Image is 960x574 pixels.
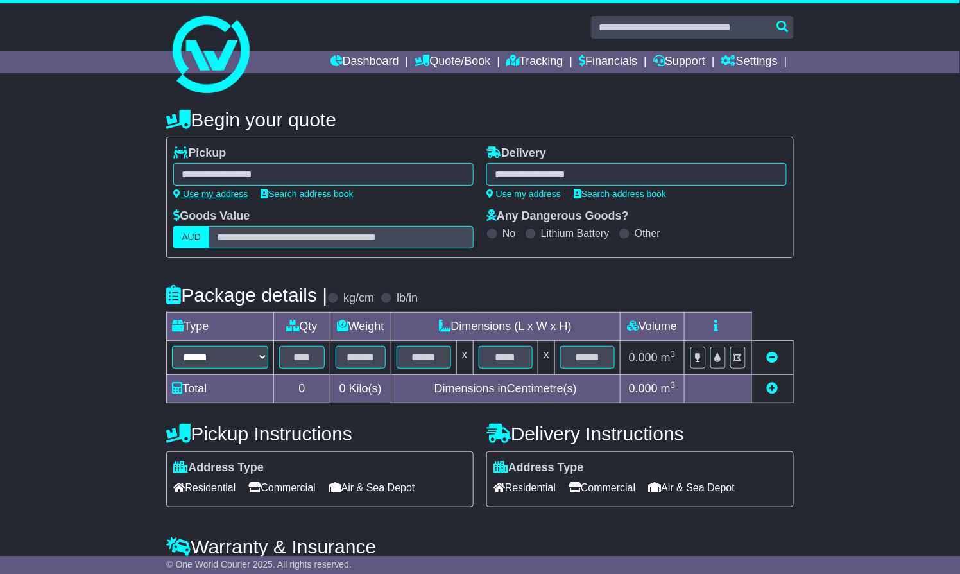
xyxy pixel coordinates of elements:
span: Air & Sea Depot [648,478,735,498]
span: Residential [173,478,236,498]
td: Dimensions (L x W x H) [391,313,621,341]
a: Search address book [574,189,666,199]
td: Total [167,374,274,403]
span: Commercial [569,478,635,498]
span: Air & Sea Depot [329,478,415,498]
td: x [456,341,473,374]
label: Other [635,227,660,239]
label: Pickup [173,146,226,161]
sup: 3 [671,349,676,359]
span: 0.000 [629,351,658,364]
label: Address Type [173,461,264,475]
td: Dimensions in Centimetre(s) [391,374,621,403]
a: Financials [579,51,637,73]
span: m [661,382,676,395]
span: 0.000 [629,382,658,395]
h4: Warranty & Insurance [166,536,793,557]
a: Quote/Book [415,51,491,73]
h4: Begin your quote [166,109,793,130]
span: Residential [493,478,556,498]
span: Commercial [248,478,315,498]
td: Kilo(s) [330,374,391,403]
td: Weight [330,313,391,341]
a: Use my address [486,189,561,199]
h4: Pickup Instructions [166,423,474,444]
a: Dashboard [330,51,399,73]
a: Tracking [506,51,563,73]
label: No [502,227,515,239]
label: Any Dangerous Goods? [486,209,629,223]
span: 0 [339,382,346,395]
label: AUD [173,226,209,248]
td: Volume [620,313,684,341]
td: Qty [274,313,330,341]
span: m [661,351,676,364]
td: x [538,341,555,374]
a: Use my address [173,189,248,199]
h4: Delivery Instructions [486,423,794,444]
a: Settings [721,51,778,73]
label: Delivery [486,146,546,161]
span: © One World Courier 2025. All rights reserved. [166,559,352,570]
a: Add new item [767,382,778,395]
label: Address Type [493,461,584,475]
label: kg/cm [343,291,374,306]
label: Goods Value [173,209,250,223]
td: 0 [274,374,330,403]
label: lb/in [397,291,418,306]
a: Remove this item [767,351,778,364]
sup: 3 [671,380,676,390]
td: Type [167,313,274,341]
label: Lithium Battery [541,227,610,239]
h4: Package details | [166,284,327,306]
a: Search address book [261,189,353,199]
a: Support [653,51,705,73]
